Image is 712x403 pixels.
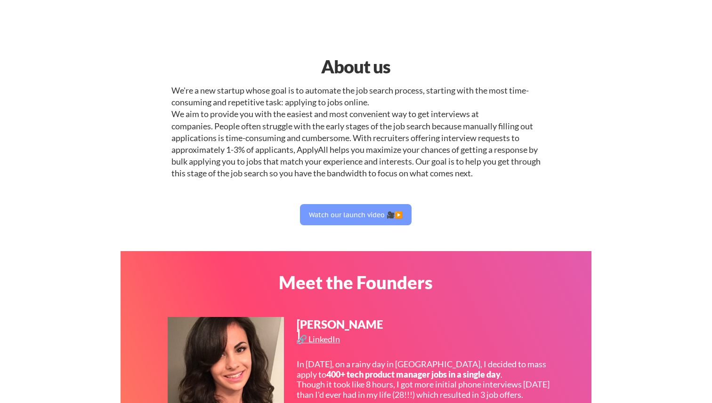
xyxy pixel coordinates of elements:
div: About us [235,53,477,80]
button: Watch our launch video 🎥▶️ [300,204,412,225]
strong: 400+ tech product manager jobs in a single day [326,369,501,379]
div: We're a new startup whose goal is to automate the job search process, starting with the most time... [171,85,541,180]
div: [PERSON_NAME] [297,319,384,341]
div: 🔗 LinkedIn [297,335,342,343]
a: 🔗 LinkedIn [297,335,342,347]
div: Meet the Founders [235,273,477,291]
